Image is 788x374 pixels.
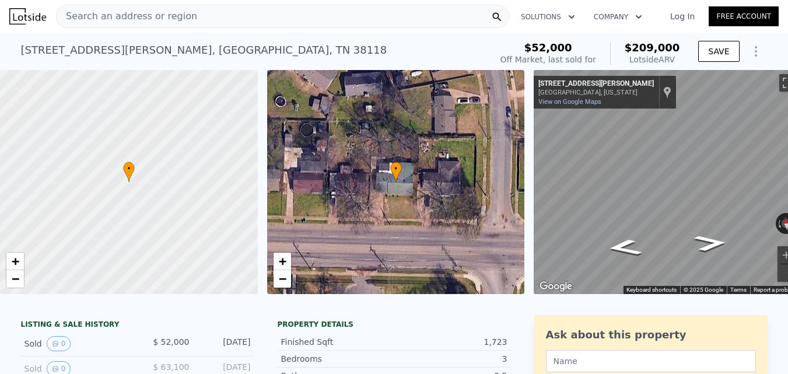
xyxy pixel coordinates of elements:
div: Bedrooms [281,353,394,365]
button: Company [584,6,652,27]
div: [STREET_ADDRESS][PERSON_NAME] [538,79,654,89]
div: 1,723 [394,336,507,348]
div: [GEOGRAPHIC_DATA], [US_STATE] [538,89,654,96]
button: Solutions [512,6,584,27]
span: • [390,163,402,174]
a: Zoom in [274,253,291,270]
a: Log In [656,11,709,22]
button: Rotate counterclockwise [776,213,782,234]
a: Zoom out [274,270,291,288]
div: Ask about this property [546,327,756,343]
button: Show Options [744,40,768,63]
path: Go East, Knight Arnold Rd [680,231,741,256]
a: Open this area in Google Maps (opens a new window) [537,279,575,294]
path: Go West, Knight Arnold Rd [592,235,657,260]
a: Zoom in [6,253,24,270]
div: [DATE] [199,336,251,351]
div: Lotside ARV [625,54,680,65]
a: Zoom out [6,270,24,288]
div: Off Market, last sold for [500,54,596,65]
a: Terms (opens in new tab) [730,286,747,293]
span: $52,000 [524,41,572,54]
div: • [390,162,402,182]
span: − [278,271,286,286]
a: Show location on map [663,86,671,99]
button: SAVE [698,41,739,62]
img: Lotside [9,8,46,25]
div: Sold [24,336,128,351]
span: + [12,254,19,268]
button: Keyboard shortcuts [626,286,677,294]
div: Property details [278,320,511,329]
div: LISTING & SALE HISTORY [21,320,254,331]
span: $ 63,100 [153,362,189,372]
span: Search an address or region [57,9,197,23]
div: 3 [394,353,507,365]
button: View historical data [47,336,71,351]
div: • [123,162,135,182]
img: Google [537,279,575,294]
span: $209,000 [625,41,680,54]
span: − [12,271,19,286]
a: Free Account [709,6,779,26]
div: Finished Sqft [281,336,394,348]
input: Name [546,350,756,372]
a: View on Google Maps [538,98,601,106]
span: $ 52,000 [153,337,189,347]
span: • [123,163,135,174]
span: © 2025 Google [684,286,723,293]
div: [STREET_ADDRESS][PERSON_NAME] , [GEOGRAPHIC_DATA] , TN 38118 [21,42,387,58]
span: + [278,254,286,268]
